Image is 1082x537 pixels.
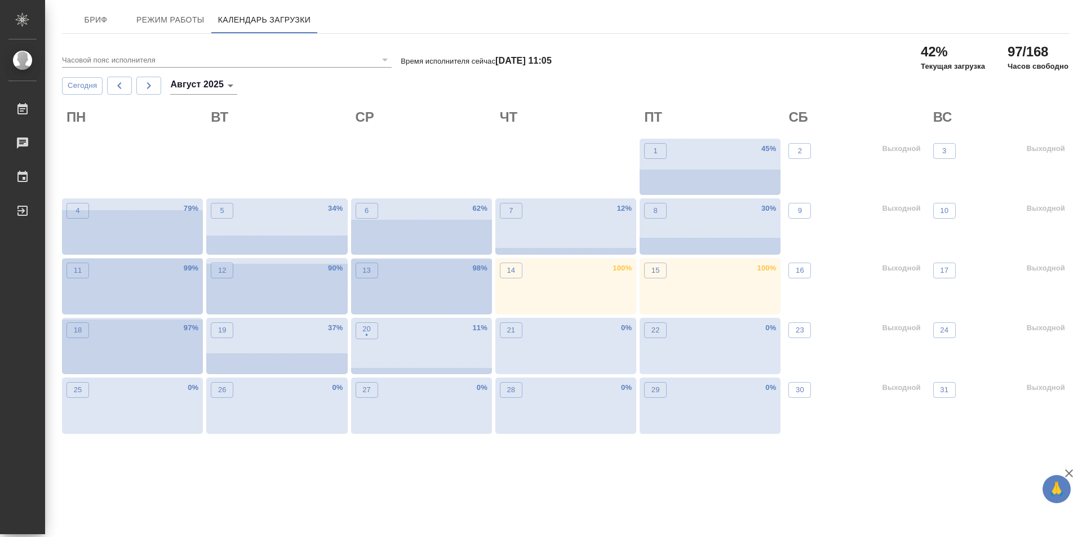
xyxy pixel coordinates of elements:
p: Время исполнителя сейчас [401,57,552,65]
p: 9 [798,205,802,216]
button: 13 [356,263,378,278]
span: 🙏 [1047,477,1066,501]
p: 10 [940,205,948,216]
p: Выходной [1027,263,1065,274]
p: 0 % [765,382,776,393]
p: 37 % [328,322,343,334]
h2: ПТ [644,108,781,126]
p: 29 [651,384,660,396]
button: 8 [644,203,667,219]
p: 12 [218,265,227,276]
p: 22 [651,325,660,336]
p: 20 [362,323,371,335]
button: 22 [644,322,667,338]
button: 30 [788,382,811,398]
button: 24 [933,322,956,338]
p: 2 [798,145,802,157]
button: 25 [66,382,89,398]
button: 21 [500,322,522,338]
button: 23 [788,322,811,338]
p: 16 [796,265,804,276]
button: 31 [933,382,956,398]
h2: 42% [921,43,985,61]
h4: [DATE] 11:05 [495,56,552,65]
p: 30 [796,384,804,396]
h2: ЧТ [500,108,636,126]
p: 45 % [761,143,776,154]
div: Август 2025 [170,77,237,95]
h2: ПН [66,108,203,126]
p: 24 [940,325,948,336]
p: 31 [940,384,948,396]
p: 1 [653,145,657,157]
p: 5 [220,205,224,216]
button: 14 [500,263,522,278]
h2: СР [356,108,492,126]
button: 2 [788,143,811,159]
span: Календарь загрузки [218,13,311,27]
p: 0 % [188,382,198,393]
p: 0 % [477,382,487,393]
p: 13 [362,265,371,276]
button: 12 [211,263,233,278]
h2: СБ [788,108,925,126]
button: 19 [211,322,233,338]
p: 100 % [613,263,632,274]
button: 3 [933,143,956,159]
span: Режим работы [136,13,205,27]
p: 90 % [328,263,343,274]
p: Выходной [882,203,920,214]
button: Сегодня [62,77,103,95]
p: 4 [76,205,79,216]
p: 30 % [761,203,776,214]
p: 12 % [617,203,632,214]
p: 17 [940,265,948,276]
p: Выходной [882,263,920,274]
p: Выходной [882,322,920,334]
p: Выходной [1027,143,1065,154]
button: 27 [356,382,378,398]
h2: 97/168 [1008,43,1068,61]
button: 17 [933,263,956,278]
h2: ВС [933,108,1070,126]
button: 15 [644,263,667,278]
button: 16 [788,263,811,278]
p: Выходной [882,143,920,154]
p: 0 % [332,382,343,393]
p: Выходной [1027,322,1065,334]
p: 8 [653,205,657,216]
p: • [362,330,371,341]
p: 0 % [621,382,632,393]
h2: ВТ [211,108,347,126]
p: 99 % [184,263,198,274]
p: Выходной [882,382,920,393]
p: 27 [362,384,371,396]
p: 7 [509,205,513,216]
p: 26 [218,384,227,396]
button: 10 [933,203,956,219]
p: 23 [796,325,804,336]
p: 15 [651,265,660,276]
p: Выходной [1027,203,1065,214]
p: Часов свободно [1008,61,1068,72]
p: 79 % [184,203,198,214]
p: 98 % [472,263,487,274]
p: 34 % [328,203,343,214]
button: 6 [356,203,378,219]
button: 🙏 [1043,475,1071,503]
button: 9 [788,203,811,219]
p: Выходной [1027,382,1065,393]
span: Бриф [69,13,123,27]
button: 4 [66,203,89,219]
button: 7 [500,203,522,219]
p: 100 % [757,263,777,274]
p: 0 % [765,322,776,334]
button: 28 [500,382,522,398]
button: 26 [211,382,233,398]
p: 0 % [621,322,632,334]
p: 19 [218,325,227,336]
button: 20• [356,322,378,339]
p: 3 [942,145,946,157]
button: 11 [66,263,89,278]
p: 11 % [472,322,487,334]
